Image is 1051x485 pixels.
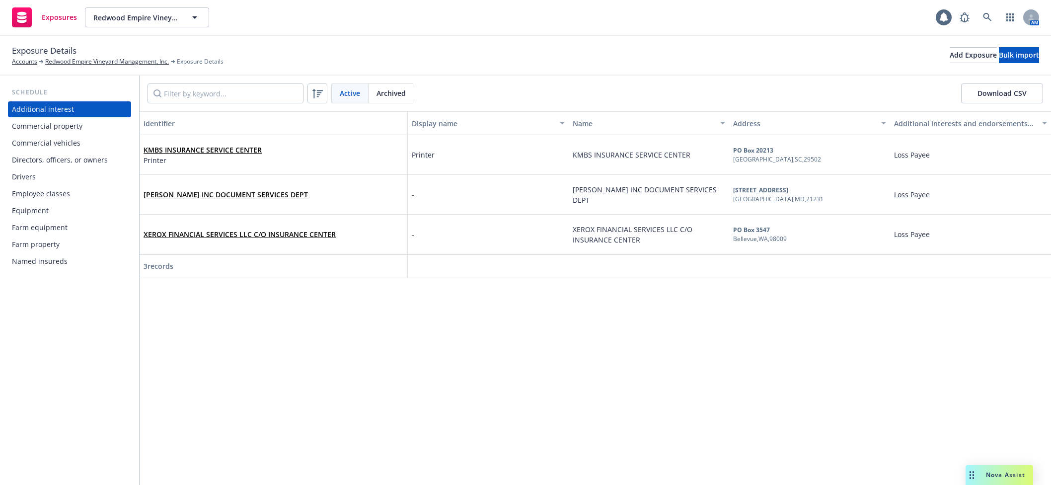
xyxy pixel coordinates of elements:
button: Nova Assist [966,465,1033,485]
div: Bellevue , WA , 98009 [733,235,787,243]
a: Search [977,7,997,27]
a: Accounts [12,57,37,66]
span: Loss Payee [894,189,930,200]
div: Directors, officers, or owners [12,152,108,168]
span: Exposure Details [12,44,76,57]
button: Add Exposure [950,47,997,63]
span: Printer [412,150,435,160]
div: Identifier [144,118,403,129]
span: Exposure Details [177,57,224,66]
button: Identifier [140,111,408,135]
a: Drivers [8,169,131,185]
a: [PERSON_NAME] INC DOCUMENT SERVICES DEPT [144,190,308,199]
span: [PERSON_NAME] INC DOCUMENT SERVICES DEPT [144,189,308,200]
span: Exposures [42,13,77,21]
div: Farm equipment [12,220,68,236]
button: Redwood Empire Vineyard Management, Inc. [85,7,209,27]
div: Commercial property [12,118,82,134]
div: Address [733,118,875,129]
a: Farm property [8,237,131,252]
span: [PERSON_NAME] INC DOCUMENT SERVICES DEPT [573,185,719,205]
div: Additional interest [12,101,74,117]
a: Commercial property [8,118,131,134]
span: Loss Payee [894,229,930,240]
span: KMBS INSURANCE SERVICE CENTER [144,145,262,155]
div: Farm property [12,237,60,252]
button: Address [729,111,890,135]
div: Additional interests and endorsements applied [894,118,1036,129]
a: Commercial vehicles [8,135,131,151]
a: Switch app [1000,7,1020,27]
div: Employee classes [12,186,70,202]
div: Named insureds [12,253,68,269]
span: Redwood Empire Vineyard Management, Inc. [93,12,179,23]
input: Filter by keyword... [148,83,303,103]
button: Bulk import [999,47,1039,63]
button: Name [569,111,730,135]
div: Equipment [12,203,49,219]
a: Farm equipment [8,220,131,236]
div: Drag to move [966,465,978,485]
div: Display name [412,118,554,129]
div: [GEOGRAPHIC_DATA] , MD , 21231 [733,195,824,204]
span: - [412,229,414,240]
span: Archived [376,88,406,98]
button: Additional interests and endorsements applied [890,111,1051,135]
a: XEROX FINANCIAL SERVICES LLC C/O INSURANCE CENTER [144,230,336,239]
a: Exposures [8,3,81,31]
a: Report a Bug [955,7,975,27]
button: Download CSV [961,83,1043,103]
span: - [412,189,414,200]
div: Schedule [8,87,131,97]
div: Bulk import [999,48,1039,63]
div: Name [573,118,715,129]
span: Printer [144,155,262,165]
b: PO Box 3547 [733,226,770,234]
a: Directors, officers, or owners [8,152,131,168]
b: [STREET_ADDRESS] [733,186,788,194]
a: Redwood Empire Vineyard Management, Inc. [45,57,169,66]
div: Commercial vehicles [12,135,80,151]
span: KMBS INSURANCE SERVICE CENTER [573,150,690,160]
div: [GEOGRAPHIC_DATA] , SC , 29502 [733,155,821,164]
span: 3 records [144,261,173,271]
span: Nova Assist [986,471,1025,479]
a: Employee classes [8,186,131,202]
a: Named insureds [8,253,131,269]
span: Active [340,88,360,98]
div: Add Exposure [950,48,997,63]
span: XEROX FINANCIAL SERVICES LLC C/O INSURANCE CENTER [573,225,694,244]
a: Equipment [8,203,131,219]
div: Drivers [12,169,36,185]
b: PO Box 20213 [733,146,773,155]
a: KMBS INSURANCE SERVICE CENTER [144,145,262,155]
button: Display name [408,111,569,135]
span: Loss Payee [894,150,930,160]
a: Additional interest [8,101,131,117]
